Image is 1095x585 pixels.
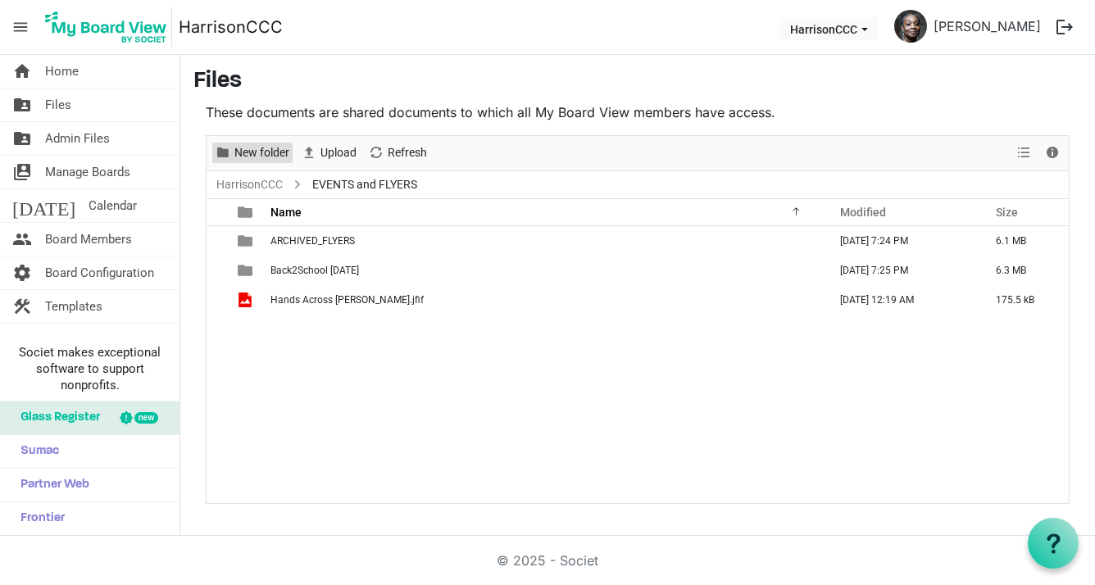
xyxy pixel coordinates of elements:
td: is template cell column header type [228,226,266,256]
span: Sumac [12,435,59,468]
span: Calendar [89,189,137,222]
div: Refresh [362,136,433,170]
p: These documents are shared documents to which all My Board View members have access. [206,102,1070,122]
button: Details [1042,143,1064,163]
h3: Files [193,68,1082,96]
div: Upload [295,136,362,170]
div: new [134,412,158,424]
span: Glass Register [12,401,100,434]
span: [DATE] [12,189,75,222]
a: HarrisonCCC [213,175,286,195]
span: Back2School [DATE] [270,265,359,276]
span: Admin Files [45,122,110,155]
div: View [1011,136,1038,170]
td: Hands Across Harrison.jfif is template cell column header Name [266,285,823,315]
span: Hands Across [PERSON_NAME].jfif [270,294,424,306]
button: Upload [298,143,360,163]
span: Templates [45,290,102,323]
div: Details [1038,136,1066,170]
a: © 2025 - Societ [497,552,598,569]
span: menu [5,11,36,43]
span: Board Configuration [45,256,154,289]
div: New folder [209,136,295,170]
td: 6.1 MB is template cell column header Size [979,226,1069,256]
td: checkbox [207,285,228,315]
span: EVENTS and FLYERS [309,175,420,195]
td: September 10, 2025 12:19 AM column header Modified [823,285,979,315]
span: home [12,55,32,88]
a: [PERSON_NAME] [927,10,1047,43]
span: Societ makes exceptional software to support nonprofits. [7,344,172,393]
span: Files [45,88,71,121]
span: Size [996,206,1018,219]
button: logout [1047,10,1082,44]
td: 6.3 MB is template cell column header Size [979,256,1069,285]
span: Home [45,55,79,88]
img: My Board View Logo [40,7,172,48]
span: New folder [233,143,291,163]
button: New folder [212,143,293,163]
td: checkbox [207,256,228,285]
span: Board Members [45,223,132,256]
td: is template cell column header type [228,285,266,315]
span: Upload [319,143,358,163]
span: Refresh [386,143,429,163]
td: Back2School 8-30-25 is template cell column header Name [266,256,823,285]
span: switch_account [12,156,32,188]
button: Refresh [366,143,430,163]
span: folder_shared [12,88,32,121]
td: September 01, 2025 7:25 PM column header Modified [823,256,979,285]
td: is template cell column header type [228,256,266,285]
button: HarrisonCCC dropdownbutton [779,17,879,40]
span: people [12,223,32,256]
a: HarrisonCCC [179,11,283,43]
a: My Board View Logo [40,7,179,48]
span: Manage Boards [45,156,130,188]
img: o2l9I37sXmp7lyFHeWZvabxQQGq_iVrvTMyppcP1Xv2vbgHENJU8CsBktvnpMyWhSrZdRG8AlcUrKLfs6jWLuA_thumb.png [894,10,927,43]
span: ARCHIVED_FLYERS [270,235,355,247]
td: checkbox [207,226,228,256]
td: ARCHIVED_FLYERS is template cell column header Name [266,226,823,256]
td: 175.5 kB is template cell column header Size [979,285,1069,315]
span: Name [270,206,302,219]
span: construction [12,290,32,323]
span: Modified [840,206,886,219]
td: September 01, 2025 7:24 PM column header Modified [823,226,979,256]
span: Partner Web [12,469,89,501]
span: folder_shared [12,122,32,155]
button: View dropdownbutton [1014,143,1034,163]
span: settings [12,256,32,289]
span: Frontier [12,502,65,535]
